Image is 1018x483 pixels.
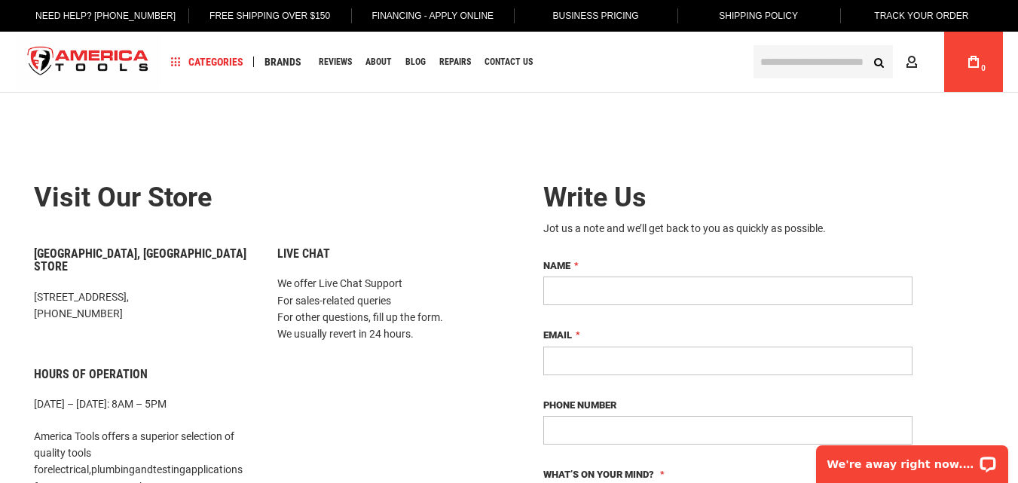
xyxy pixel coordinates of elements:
button: Search [864,47,893,76]
h2: Visit our store [34,183,498,213]
a: Blog [399,52,433,72]
span: Categories [171,57,243,67]
span: Phone Number [543,399,616,411]
h6: Live Chat [277,247,498,261]
span: Brands [264,57,301,67]
span: Repairs [439,57,471,66]
span: Reviews [319,57,352,66]
h6: Hours of Operation [34,368,255,381]
a: About [359,52,399,72]
img: America Tools [15,34,161,90]
a: Repairs [433,52,478,72]
p: [DATE] – [DATE]: 8AM – 5PM [34,396,255,412]
span: What’s on your mind? [543,469,654,480]
a: testing [153,463,185,475]
a: Brands [258,52,308,72]
span: 0 [981,64,986,72]
span: Blog [405,57,426,66]
a: store logo [15,34,161,90]
a: Reviews [312,52,359,72]
span: About [365,57,392,66]
p: We offer Live Chat Support For sales-related queries For other questions, fill up the form. We us... [277,275,498,343]
span: Shipping Policy [719,11,798,21]
a: Categories [164,52,250,72]
a: electrical [47,463,89,475]
iframe: LiveChat chat widget [806,436,1018,483]
p: [STREET_ADDRESS], [PHONE_NUMBER] [34,289,255,323]
div: Jot us a note and we’ll get back to you as quickly as possible. [543,221,913,236]
a: plumbing [91,463,135,475]
a: Contact Us [478,52,540,72]
span: Name [543,260,570,271]
span: Write Us [543,182,647,213]
h6: [GEOGRAPHIC_DATA], [GEOGRAPHIC_DATA] Store [34,247,255,274]
a: 0 [959,32,988,92]
span: Contact Us [485,57,533,66]
span: Email [543,329,572,341]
